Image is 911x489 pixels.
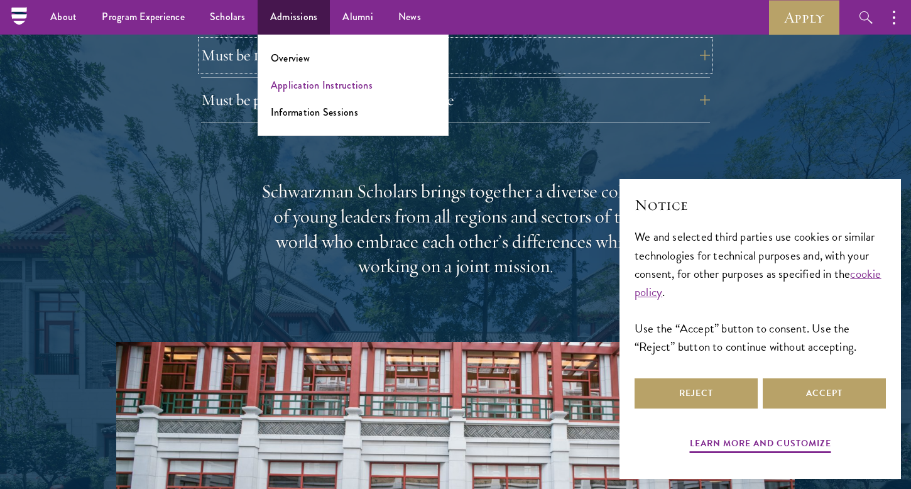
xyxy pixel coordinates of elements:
[635,378,758,409] button: Reject
[271,78,373,92] a: Application Instructions
[261,179,650,280] div: Schwarzman Scholars brings together a diverse cohort of young leaders from all regions and sector...
[763,378,886,409] button: Accept
[271,105,358,119] a: Information Sessions
[201,40,710,70] button: Must be 18-28 years of age
[690,436,831,455] button: Learn more and customize
[201,85,710,115] button: Must be proficient in the English language
[635,194,886,216] h2: Notice
[271,51,310,65] a: Overview
[635,265,881,301] a: cookie policy
[635,228,886,355] div: We and selected third parties use cookies or similar technologies for technical purposes and, wit...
